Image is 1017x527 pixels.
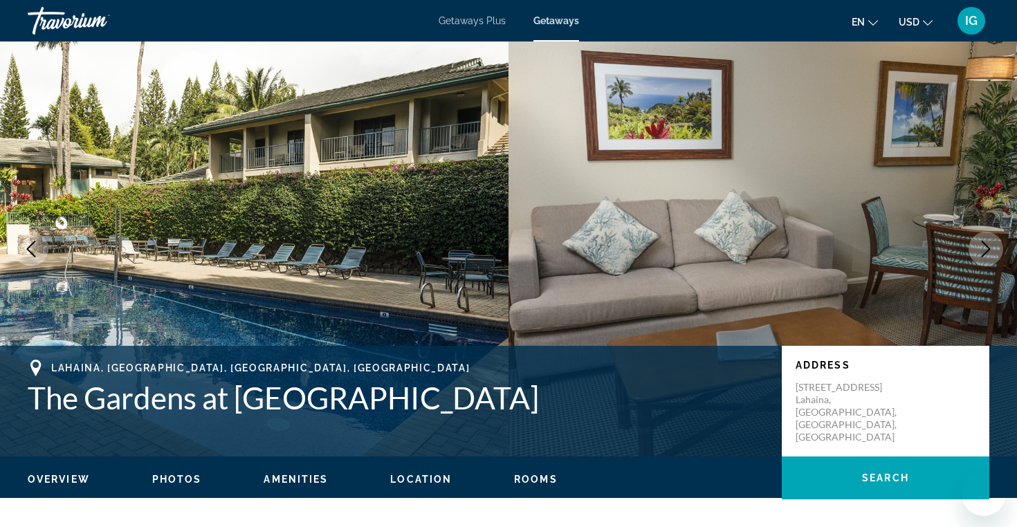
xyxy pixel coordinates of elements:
[852,12,878,32] button: Change language
[28,380,768,416] h1: The Gardens at [GEOGRAPHIC_DATA]
[899,17,919,28] span: USD
[152,473,202,486] button: Photos
[28,3,166,39] a: Travorium
[862,472,909,483] span: Search
[852,17,865,28] span: en
[390,474,452,485] span: Location
[514,473,558,486] button: Rooms
[439,15,506,26] a: Getaways Plus
[51,362,470,373] span: Lahaina, [GEOGRAPHIC_DATA], [GEOGRAPHIC_DATA], [GEOGRAPHIC_DATA]
[152,474,202,485] span: Photos
[533,15,579,26] a: Getaways
[782,456,989,499] button: Search
[28,474,90,485] span: Overview
[969,232,1003,266] button: Next image
[796,360,975,371] p: Address
[899,12,933,32] button: Change currency
[796,381,906,443] p: [STREET_ADDRESS] Lahaina, [GEOGRAPHIC_DATA], [GEOGRAPHIC_DATA], [GEOGRAPHIC_DATA]
[962,472,1006,516] iframe: Button to launch messaging window
[953,6,989,35] button: User Menu
[965,14,978,28] span: IG
[264,473,328,486] button: Amenities
[514,474,558,485] span: Rooms
[390,473,452,486] button: Location
[264,474,328,485] span: Amenities
[28,473,90,486] button: Overview
[14,232,48,266] button: Previous image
